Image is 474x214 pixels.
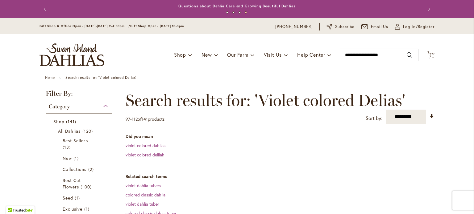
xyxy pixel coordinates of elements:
button: Previous [39,3,52,15]
span: 13 [63,144,72,150]
span: Seed [63,195,73,201]
a: Best Cut Flowers [63,177,96,190]
button: 3 of 4 [239,11,241,14]
dt: Related search terms [126,173,434,180]
span: Email Us [371,24,389,30]
button: 1 of 4 [226,11,228,14]
span: Best Cut Flowers [63,177,81,190]
a: Home [45,75,55,80]
span: 1 [73,155,80,161]
a: violet dahlia tubers [126,183,161,188]
span: Search results for: 'Violet colored Delias' [126,91,405,110]
a: violet colored dahlias [126,143,165,148]
span: Shop [174,51,186,58]
span: Help Center [297,51,325,58]
span: 2 [88,166,95,172]
strong: Filter By: [39,90,118,100]
span: Log In/Register [403,24,434,30]
p: - of products [126,114,164,124]
span: Subscribe [335,24,355,30]
span: Gift Shop & Office Open - [DATE]-[DATE] 9-4:30pm / [39,24,130,28]
span: New [202,51,212,58]
a: store logo [39,43,104,66]
span: 100 [81,184,93,190]
a: Log In/Register [395,24,434,30]
a: Shop [53,118,106,125]
span: Collections [63,166,87,172]
a: Subscribe [326,24,355,30]
label: Sort by: [366,113,382,124]
span: Shop [53,119,64,124]
dt: Did you mean [126,133,434,139]
iframe: Launch Accessibility Center [5,192,22,209]
a: Exclusive [63,206,96,212]
a: Best Sellers [63,137,96,150]
span: Visit Us [264,51,282,58]
span: 1 [75,195,81,201]
a: Seed [63,195,96,201]
a: Questions about Dahlia Care and Growing Beautiful Dahlias [178,4,295,8]
span: Gift Shop Open - [DATE] 10-3pm [130,24,184,28]
span: 120 [82,128,94,134]
span: 141 [66,118,78,125]
span: Exclusive [63,206,82,212]
a: violet colored delilah [126,152,164,158]
span: All Dahlias [58,128,81,134]
strong: Search results for: 'Violet colored Delias' [65,75,136,80]
span: Category [49,103,70,110]
span: 141 [142,116,148,122]
a: [PHONE_NUMBER] [275,24,313,30]
span: Our Farm [227,51,248,58]
a: violet dahlia tuber [126,201,159,207]
button: 2 of 4 [232,11,235,14]
a: Collections [63,166,96,172]
a: Email Us [361,24,389,30]
span: 1 [84,206,91,212]
span: 2 [430,54,432,58]
span: 97 [126,116,130,122]
a: All Dahlias [58,128,101,134]
a: colored classic dahlia [126,192,165,198]
span: New [63,155,72,161]
button: 2 [427,51,434,59]
button: Next [422,3,434,15]
span: 112 [132,116,138,122]
span: Best Sellers [63,138,88,143]
a: New [63,155,96,161]
button: 4 of 4 [245,11,247,14]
